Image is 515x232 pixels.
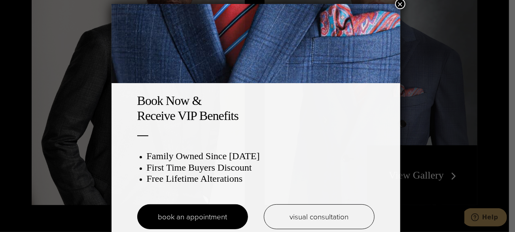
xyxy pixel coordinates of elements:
[137,93,375,124] h2: Book Now & Receive VIP Benefits
[147,150,375,162] h3: Family Owned Since [DATE]
[147,162,375,173] h3: First Time Buyers Discount
[137,204,248,229] a: book an appointment
[147,173,375,184] h3: Free Lifetime Alterations
[264,204,375,229] a: visual consultation
[18,6,34,13] span: Help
